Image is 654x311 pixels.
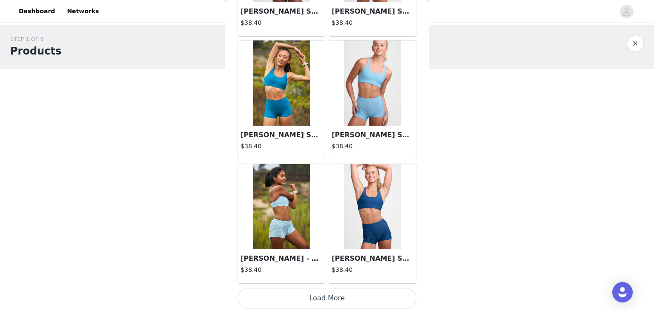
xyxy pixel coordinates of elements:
h3: [PERSON_NAME] Short - Sky Wave [332,130,413,140]
h4: $38.40 [241,265,322,274]
h4: $38.40 [241,142,322,151]
div: avatar [622,5,631,18]
img: Anna Tight Short - Blue Flame [344,164,401,249]
h3: [PERSON_NAME] Short - Space [241,130,322,140]
h4: $38.40 [241,18,322,27]
h3: [PERSON_NAME] Short - Pinky [241,6,322,17]
div: Open Intercom Messenger [612,282,633,302]
img: Anna Tight Short - Sky Wave [344,40,401,126]
h3: [PERSON_NAME] Short - Spice [332,6,413,17]
h4: $38.40 [332,18,413,27]
h3: [PERSON_NAME] Short - Blue Flame [332,253,413,264]
div: STEP 1 OF 6 [10,35,61,43]
button: Load More [238,288,416,308]
a: Dashboard [14,2,60,21]
a: Networks [62,2,104,21]
img: Anna Tight Short - Space [253,40,310,126]
h4: $38.40 [332,142,413,151]
img: Rory Short - Sky Wave [253,164,310,249]
h3: [PERSON_NAME] - Sky Wave [241,253,322,264]
h4: $38.40 [332,265,413,274]
h1: Products [10,43,61,59]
